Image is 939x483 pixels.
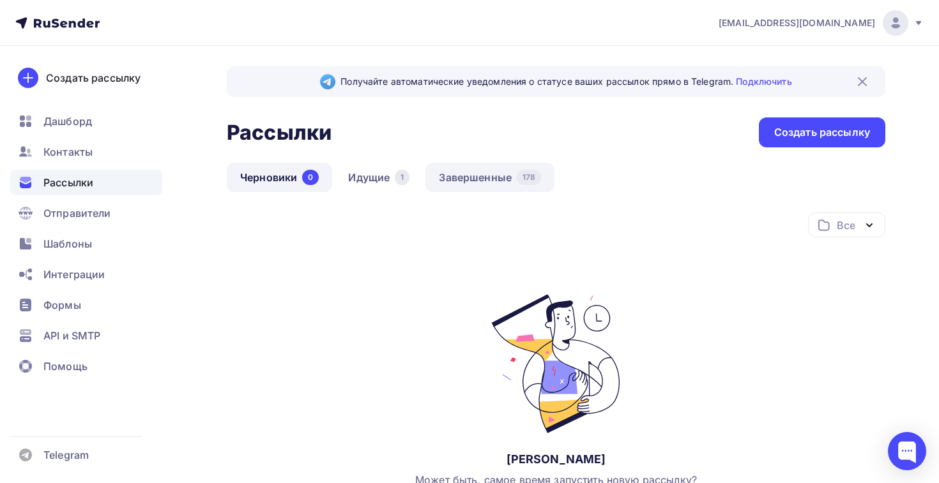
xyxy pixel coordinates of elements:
[302,170,319,185] div: 0
[10,292,162,318] a: Формы
[43,328,100,343] span: API и SMTP
[736,76,791,87] a: Подключить
[227,163,332,192] a: Черновики0
[43,267,105,282] span: Интеграции
[43,236,92,251] span: Шаблоны
[10,170,162,195] a: Рассылки
[837,218,855,233] div: Все
[774,125,870,140] div: Создать рассылку
[10,231,162,256] a: Шаблоны
[43,297,81,313] span: Формы
[43,144,93,160] span: Контакты
[507,452,606,467] div: [PERSON_NAME]
[43,359,88,374] span: Помощь
[335,163,423,192] a: Идущие1
[227,120,332,145] h2: Рассылки
[43,205,111,221] span: Отправители
[10,108,162,134] a: Дашборд
[340,75,791,88] span: Получайте автоматические уведомления о статусе ваших рассылок прямо в Telegram.
[719,17,875,29] span: [EMAIL_ADDRESS][DOMAIN_NAME]
[808,212,885,237] button: Все
[425,163,554,192] a: Завершенные178
[10,200,162,226] a: Отправители
[10,139,162,165] a: Контакты
[46,70,141,85] div: Создать рассылку
[395,170,409,185] div: 1
[43,114,92,129] span: Дашборд
[517,170,541,185] div: 178
[43,175,93,190] span: Рассылки
[320,74,335,89] img: Telegram
[43,447,89,463] span: Telegram
[719,10,924,36] a: [EMAIL_ADDRESS][DOMAIN_NAME]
